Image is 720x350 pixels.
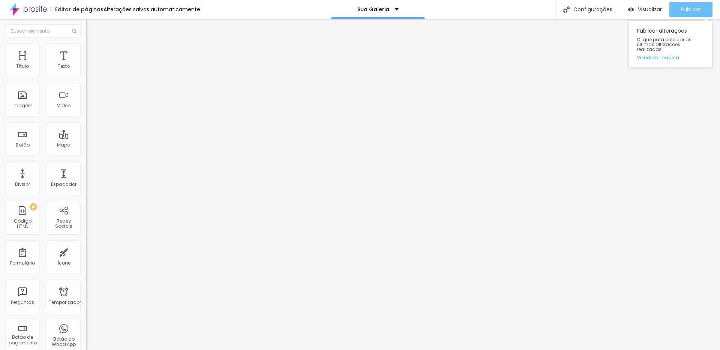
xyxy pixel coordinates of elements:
button: Visualizar [620,2,669,17]
font: Formulário [10,260,35,266]
font: Clique para publicar as últimas alterações realizadas [637,36,691,52]
font: Código HTML [14,218,31,229]
font: Sua Galeria [357,6,389,13]
font: Visualizar [638,6,662,13]
font: Mapa [57,142,70,148]
a: Visualizar página [637,55,704,60]
font: Espaçador [51,181,76,187]
button: Publicar [669,2,712,17]
input: Buscar elemento [6,24,81,38]
img: Ícone [72,29,76,33]
font: Vídeo [57,102,70,109]
font: Botão do WhatsApp [52,336,76,347]
font: Botão [16,142,30,148]
font: Botão de pagamento [9,334,37,346]
font: Redes Sociais [55,218,72,229]
img: view-1.svg [628,6,634,13]
font: Título [16,63,29,69]
font: Configurações [573,6,612,13]
font: Publicar alterações [637,27,687,34]
font: Texto [58,63,70,69]
font: Ícone [57,260,70,266]
font: Alterações salvas automaticamente [103,6,200,13]
font: Divisor [15,181,30,187]
font: Perguntas [11,299,34,305]
font: Visualizar página [637,54,679,61]
iframe: Editor [86,19,720,350]
font: Editor de páginas [55,6,103,13]
font: Temporizador [49,299,81,305]
font: Imagem [12,102,33,109]
font: Publicar [681,6,701,13]
img: Ícone [563,6,570,13]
